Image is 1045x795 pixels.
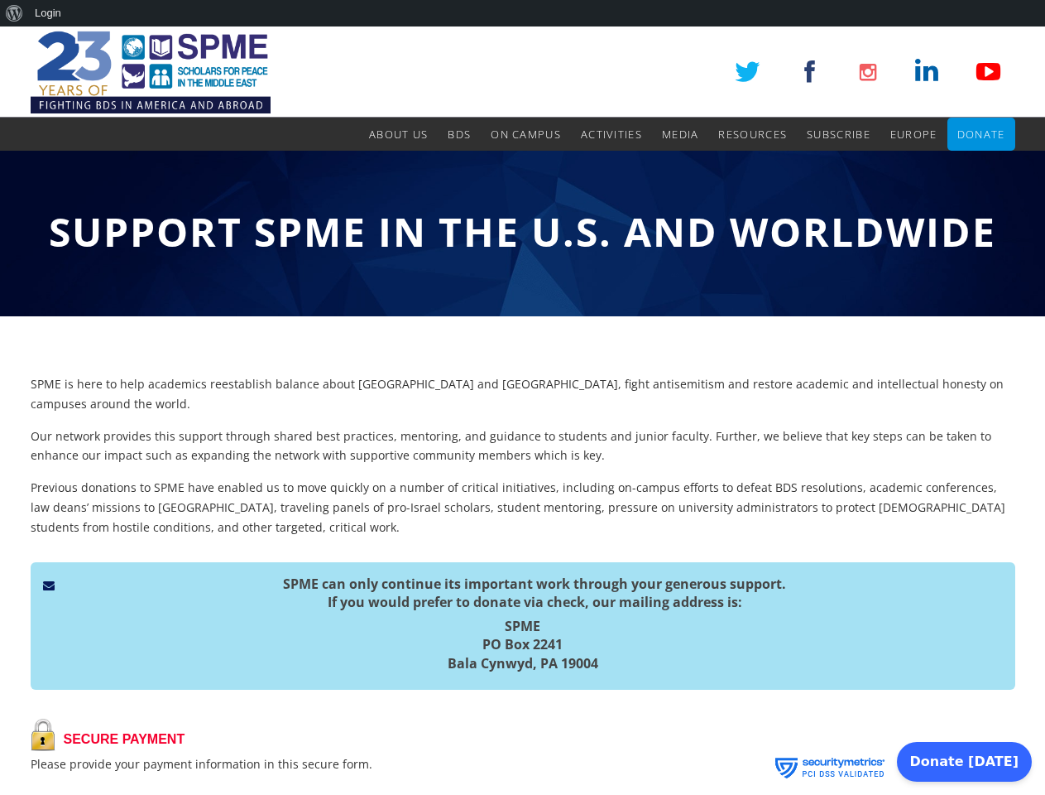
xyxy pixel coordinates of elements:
h5: SPME PO Box 2241 Bala Cynwyd, PA 19004 [43,617,1003,672]
p: Previous donations to SPME have enabled us to move quickly on a number of critical initiatives, i... [31,478,1015,537]
span: Resources [718,127,787,142]
a: Media [662,118,699,151]
p: Our network provides this support through shared best practices, mentoring, and guidance to stude... [31,426,1015,466]
a: BDS [448,118,471,151]
span: Europe [890,127,937,142]
img: SPME [31,26,271,118]
a: About Us [369,118,428,151]
h5: SPME can only continue its important work through your generous support. If you would prefer to d... [43,575,1003,612]
span: On Campus [491,127,561,142]
a: Europe [890,118,937,151]
span: Support SPME in the U.S. and Worldwide [49,205,996,258]
span: Media [662,127,699,142]
span: Activities [581,127,642,142]
p: SPME is here to help academics reestablish balance about [GEOGRAPHIC_DATA] and [GEOGRAPHIC_DATA],... [31,374,1015,414]
a: On Campus [491,118,561,151]
a: Subscribe [807,118,870,151]
span: About Us [369,127,428,142]
a: Resources [718,118,787,151]
a: Donate [957,118,1005,151]
span: Donate [957,127,1005,142]
span: Subscribe [807,127,870,142]
span: BDS [448,127,471,142]
a: Activities [581,118,642,151]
